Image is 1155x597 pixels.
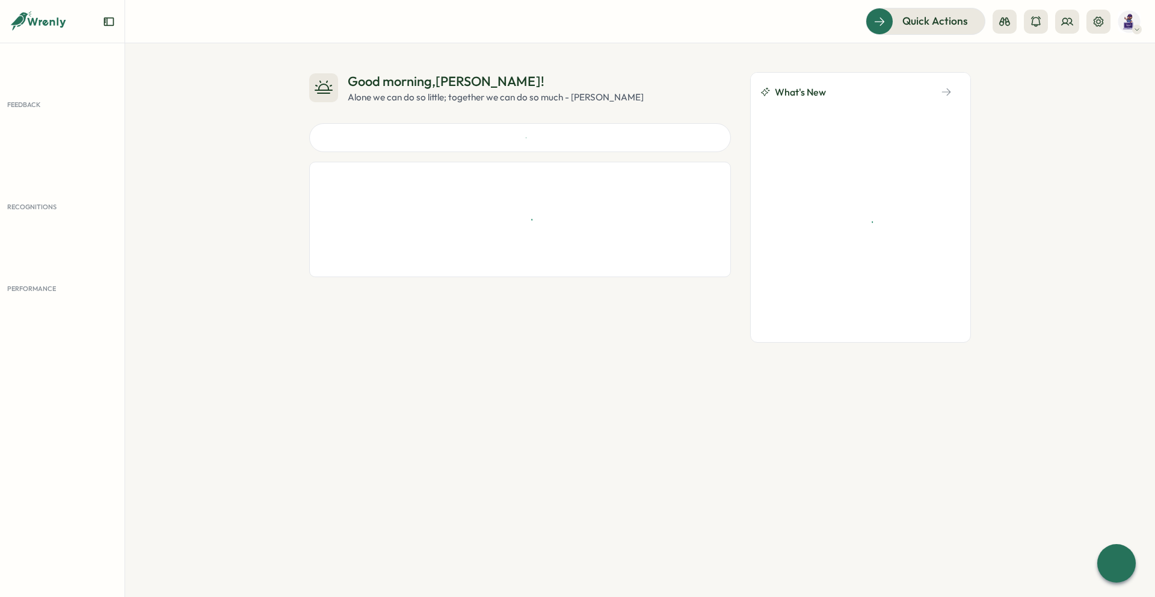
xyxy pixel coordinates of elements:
button: Quick Actions [866,8,985,34]
button: Expand sidebar [103,16,115,28]
div: Alone we can do so little; together we can do so much - [PERSON_NAME] [348,91,644,104]
span: What's New [775,85,826,100]
img: John Sproul [1118,10,1141,33]
span: Quick Actions [902,13,968,29]
div: Good morning , [PERSON_NAME] ! [348,72,644,91]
